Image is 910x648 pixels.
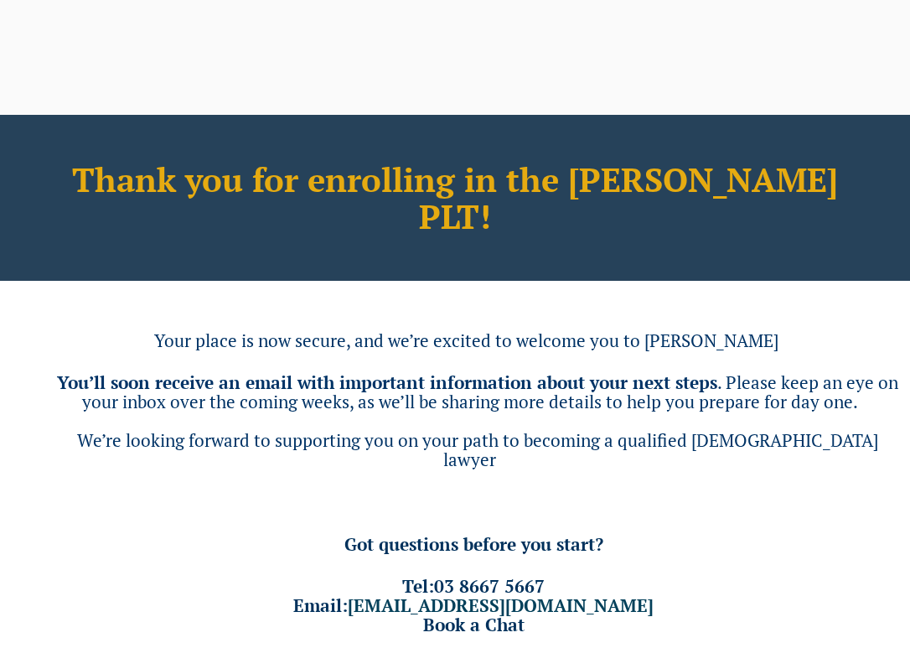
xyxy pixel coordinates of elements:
span: . Please keep an eye on your inbox over the coming weeks, as we’ll be sharing more details to hel... [82,371,898,413]
a: [EMAIL_ADDRESS][DOMAIN_NAME] [348,594,654,617]
b: Thank you for enrolling in the [PERSON_NAME] PLT! [72,157,838,238]
a: Book a Chat [423,613,525,636]
span: Tel: [402,574,545,598]
a: 03 8667 5667 [434,574,545,598]
span: Your place is now secure, and we’re excited to welcome you to [PERSON_NAME] [154,329,778,352]
span: Got questions before you start? [344,532,603,556]
span: Email: [293,594,654,617]
b: You’ll soon receive an email with important information about your next steps [57,371,717,394]
span: We’re looking forward to supporting you on your path to becoming a qualified [DEMOGRAPHIC_DATA] l... [77,428,878,471]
